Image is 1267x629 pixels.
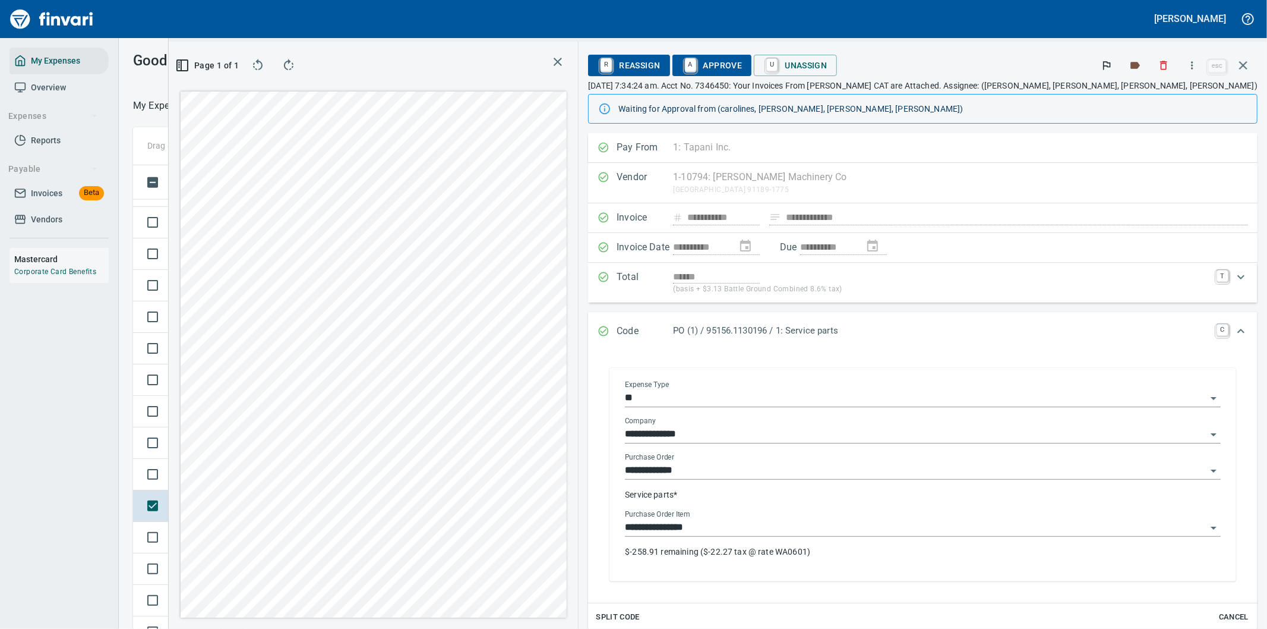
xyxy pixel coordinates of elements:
[588,263,1257,303] div: Expand
[1205,463,1222,479] button: Open
[588,55,669,76] button: RReassign
[1205,51,1257,80] span: Close invoice
[617,270,673,295] p: Total
[31,212,62,227] span: Vendors
[1122,52,1148,78] button: Labels
[10,74,109,101] a: Overview
[183,58,234,73] span: Page 1 of 1
[1151,52,1177,78] button: Discard
[10,180,109,207] a: InvoicesBeta
[601,58,612,71] a: R
[1155,12,1226,25] h5: [PERSON_NAME]
[625,381,669,388] label: Expense Type
[625,546,1221,558] p: $-258.91 remaining ($-22.27 tax @ rate WA0601)
[14,268,96,276] a: Corporate Card Benefits
[1217,270,1228,282] a: T
[673,284,1209,295] p: (basis + $3.13 Battle Ground Combined 8.6% tax)
[1152,10,1229,28] button: [PERSON_NAME]
[1179,52,1205,78] button: More
[1205,426,1222,443] button: Open
[31,133,61,148] span: Reports
[685,58,696,71] a: A
[596,611,640,624] span: Split Code
[14,253,109,266] h6: Mastercard
[625,489,1221,501] p: Service parts*
[754,55,836,76] button: UUnassign
[618,98,1247,119] div: Waiting for Approval from (carolines, [PERSON_NAME], [PERSON_NAME], [PERSON_NAME])
[1205,520,1222,536] button: Open
[617,324,673,339] p: Code
[588,312,1257,351] div: Expand
[4,158,103,180] button: Payable
[133,52,388,69] h3: Good Afternoon
[4,105,103,127] button: Expenses
[10,127,109,154] a: Reports
[10,206,109,233] a: Vendors
[1094,52,1120,78] button: Flag
[593,608,643,627] button: Split Code
[673,324,1209,338] p: PO (1) / 95156.1130196 / 1: Service parts
[625,454,674,461] label: Purchase Order
[31,80,66,95] span: Overview
[763,55,827,76] span: Unassign
[766,58,778,71] a: U
[1208,59,1226,73] a: esc
[147,140,321,152] p: Drag a column heading here to group the table
[682,55,742,76] span: Approve
[79,186,104,200] span: Beta
[178,55,239,76] button: Page 1 of 1
[588,80,1257,92] p: [DATE] 7:34:24 am. Acct No. 7346450: Your Invoices From [PERSON_NAME] CAT are Attached. Assignee:...
[625,511,690,518] label: Purchase Order Item
[31,54,80,68] span: My Expenses
[8,109,98,124] span: Expenses
[598,55,660,76] span: Reassign
[1205,390,1222,407] button: Open
[7,5,96,33] img: Finvari
[672,55,752,76] button: AApprove
[1218,611,1250,624] span: Cancel
[8,162,98,177] span: Payable
[1217,324,1228,336] a: C
[10,48,109,74] a: My Expenses
[133,99,189,113] p: My Expenses
[133,99,189,113] nav: breadcrumb
[31,186,62,201] span: Invoices
[625,417,656,424] label: Company
[1215,608,1253,627] button: Cancel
